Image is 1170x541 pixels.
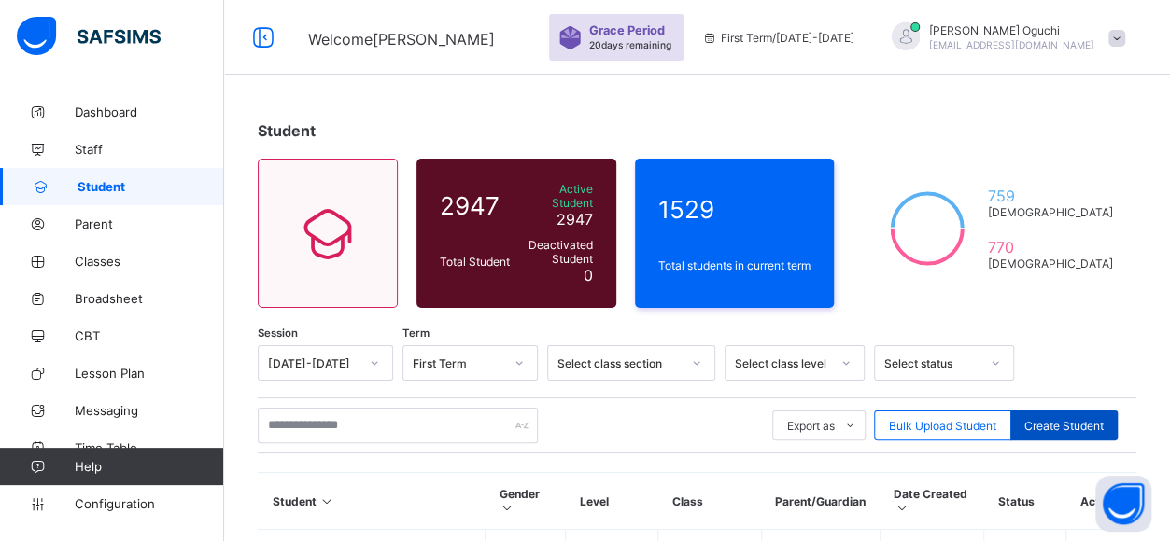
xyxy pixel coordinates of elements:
span: Grace Period [589,23,665,37]
span: Term [402,326,430,340]
span: Total students in current term [658,258,811,272]
th: Parent/Guardian [761,473,880,530]
span: [DEMOGRAPHIC_DATA] [988,205,1113,219]
div: [DATE]-[DATE] [268,356,359,370]
th: Actions [1066,473,1136,530]
i: Sort in Ascending Order [894,501,909,515]
span: 1529 [658,195,811,224]
span: Create Student [1024,419,1104,433]
img: sticker-purple.71386a28dfed39d6af7621340158ba97.svg [558,26,582,49]
th: Class [658,473,761,530]
span: 20 days remaining [589,39,671,50]
span: Export as [787,419,835,433]
span: [DEMOGRAPHIC_DATA] [988,257,1113,270]
span: Parent [75,216,224,231]
span: 2947 [440,191,510,220]
span: Broadsheet [75,291,224,306]
span: Configuration [75,496,223,511]
span: 770 [988,238,1113,257]
div: ChristinaOguchi [873,22,1135,53]
span: Classes [75,254,224,269]
th: Status [984,473,1066,530]
span: Messaging [75,403,224,418]
th: Level [566,473,658,530]
span: Deactivated Student [519,238,593,266]
button: Open asap [1095,476,1151,532]
span: Student [78,179,224,194]
span: Help [75,459,223,474]
div: First Term [413,356,503,370]
span: 0 [584,266,593,284]
span: Staff [75,142,224,157]
th: Gender [485,473,565,530]
span: [EMAIL_ADDRESS][DOMAIN_NAME] [929,39,1094,50]
span: 759 [988,187,1113,205]
i: Sort in Ascending Order [499,501,515,515]
div: Select class level [735,356,830,370]
span: 2947 [557,210,593,229]
div: Select status [884,356,980,370]
i: Sort in Ascending Order [319,494,335,508]
span: session/term information [702,31,854,45]
img: safsims [17,17,161,56]
span: Dashboard [75,104,224,119]
span: Active Student [519,182,593,210]
th: Student [259,473,486,530]
span: Session [258,326,298,340]
span: Bulk Upload Student [889,419,996,433]
th: Date Created [880,473,984,530]
div: Total Student [435,250,515,273]
span: Time Table [75,440,224,455]
div: Select class section [557,356,681,370]
span: CBT [75,328,224,343]
span: Lesson Plan [75,366,224,381]
span: [PERSON_NAME] Oguchi [929,23,1094,37]
span: Student [258,121,316,140]
span: Welcome [PERSON_NAME] [308,30,495,49]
